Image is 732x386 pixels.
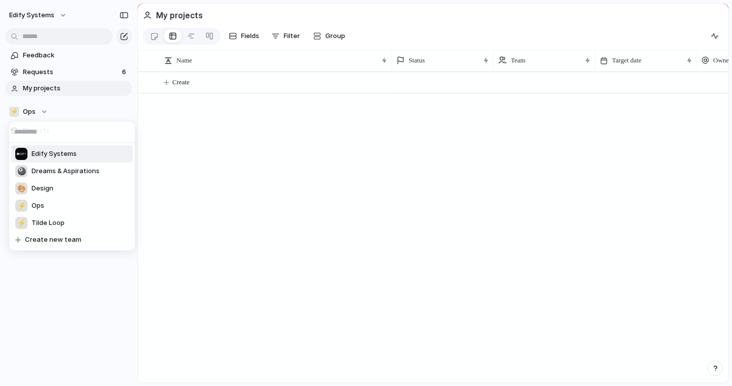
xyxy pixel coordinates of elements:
[25,235,81,245] span: Create new team
[32,201,44,211] span: Ops
[32,149,77,159] span: Edify Systems
[32,166,100,176] span: Dreams & Aspirations
[15,217,27,229] div: ⚡
[15,165,27,177] div: 🎱
[32,218,65,228] span: Tilde Loop
[15,200,27,212] div: ⚡
[15,182,27,195] div: 🎨
[32,183,53,194] span: Design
